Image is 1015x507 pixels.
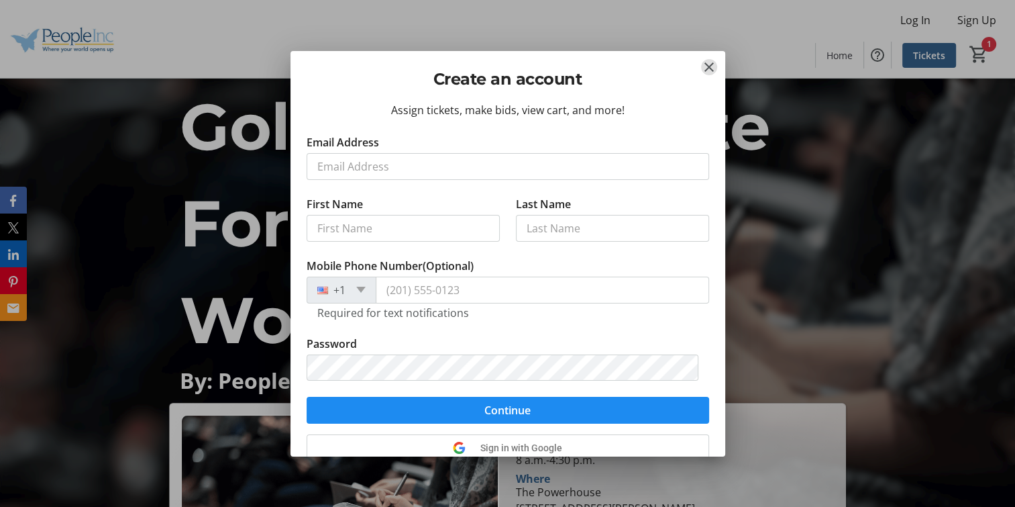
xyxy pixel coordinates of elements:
input: Last Name [516,215,709,242]
label: Email Address [307,134,379,150]
label: Last Name [516,196,571,212]
label: Password [307,336,357,352]
button: Close [701,59,717,75]
label: Mobile Phone Number (Optional) [307,258,474,274]
label: First Name [307,196,363,212]
span: Continue [484,402,531,418]
input: First Name [307,215,500,242]
button: Sign in with Google [307,434,709,461]
input: Email Address [307,153,709,180]
span: Sign in with Google [480,443,562,453]
input: (201) 555-0123 [376,277,709,304]
button: Continue [307,397,709,424]
h2: Create an account [307,67,709,91]
div: Assign tickets, make bids, view cart, and more! [307,102,709,118]
tr-hint: Required for text notifications [317,306,469,320]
